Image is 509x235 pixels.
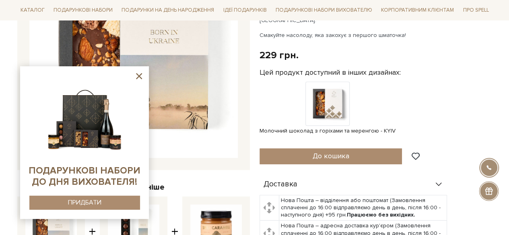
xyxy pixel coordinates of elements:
p: Смакуйте насолоду, яка закохує з першого шматочка! [260,31,448,39]
span: Молочний шоколад з горіхами та меренгою - KYIV [260,127,396,135]
span: Доставка [264,181,297,188]
a: Подарункові набори вихователю [272,3,375,17]
a: Подарунки на День народження [118,4,217,16]
td: Нова Пошта – відділення або поштомат (Замовлення сплаченні до 16:00 відправляємо день в день, піс... [279,195,447,221]
b: Працюємо без вихідних. [347,211,415,218]
a: Корпоративним клієнтам [378,3,457,17]
img: Продукт [305,82,350,126]
a: Подарункові набори [50,4,116,16]
a: Молочний шоколад з горіхами та меренгою - KYIV [260,100,396,135]
label: Цей продукт доступний в інших дизайнах: [260,68,401,77]
button: До кошика [260,148,402,164]
div: Разом смачніше [17,182,250,192]
a: Про Spell [460,4,492,16]
div: 229 грн. [260,49,299,61]
span: До кошика [312,151,349,160]
a: Каталог [17,4,48,16]
a: Ідеї подарунків [220,4,270,16]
